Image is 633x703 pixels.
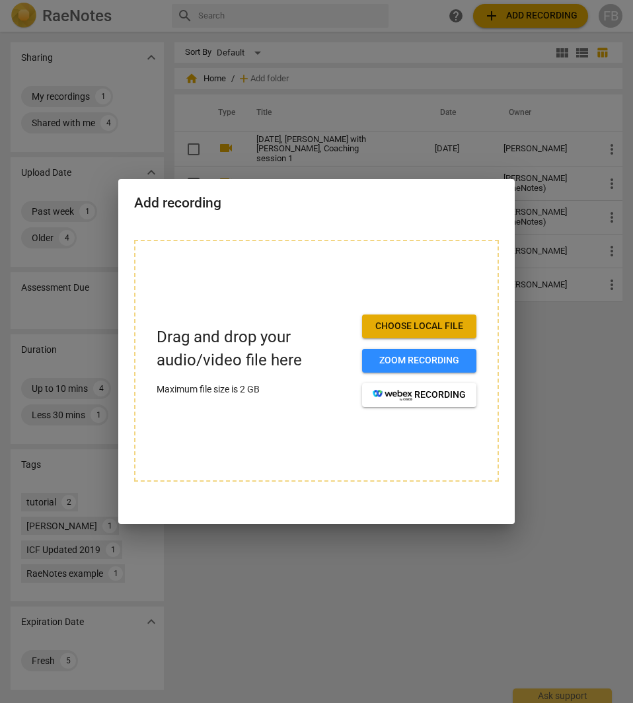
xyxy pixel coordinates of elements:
span: recording [373,388,466,402]
p: Drag and drop your audio/video file here [157,326,352,372]
button: Choose local file [362,314,476,338]
button: recording [362,383,476,407]
span: Choose local file [373,320,466,333]
button: Zoom recording [362,349,476,373]
p: Maximum file size is 2 GB [157,383,352,396]
span: Zoom recording [373,354,466,367]
h2: Add recording [134,195,499,211]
